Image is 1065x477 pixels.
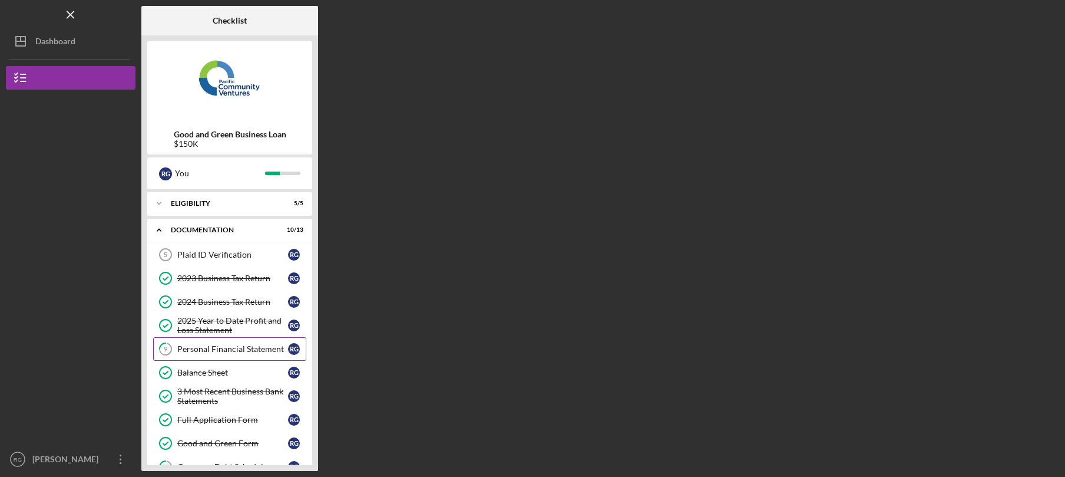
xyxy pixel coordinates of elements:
[175,163,265,183] div: You
[288,414,300,426] div: R G
[177,387,288,406] div: 3 Most Recent Business Bank Statements
[174,139,286,149] div: $150K
[171,200,274,207] div: Eligibility
[282,226,303,233] div: 10 / 13
[153,432,306,455] a: Good and Green FormRG
[288,461,300,473] div: R G
[177,250,288,259] div: Plaid ID Verification
[29,448,106,474] div: [PERSON_NAME]
[174,130,286,139] b: Good and Green Business Loan
[153,384,306,408] a: 3 Most Recent Business Bank StatementsRG
[177,297,288,307] div: 2024 Business Tax Return
[171,226,274,233] div: Documentation
[282,200,303,207] div: 5 / 5
[159,167,172,180] div: R G
[164,346,168,353] tspan: 9
[177,462,288,472] div: Company Debt Schedule
[213,16,247,25] b: Checklist
[177,316,288,335] div: 2025 Year to Date Profit and Loss Statement
[6,448,135,471] button: RG[PERSON_NAME]
[288,367,300,379] div: R G
[288,320,300,331] div: R G
[153,314,306,337] a: 2025 Year to Date Profit and Loss StatementRG
[177,415,288,425] div: Full Application Form
[153,290,306,314] a: 2024 Business Tax ReturnRG
[153,267,306,290] a: 2023 Business Tax ReturnRG
[288,437,300,449] div: R G
[288,296,300,308] div: R G
[288,272,300,284] div: R G
[177,439,288,448] div: Good and Green Form
[288,249,300,261] div: R G
[6,29,135,53] button: Dashboard
[288,343,300,355] div: R G
[153,361,306,384] a: Balance SheetRG
[35,29,75,56] div: Dashboard
[153,408,306,432] a: Full Application FormRG
[147,47,312,118] img: Product logo
[177,344,288,354] div: Personal Financial Statement
[162,463,170,471] tspan: 14
[14,456,22,463] text: RG
[153,243,306,267] a: 5Plaid ID VerificationRG
[153,337,306,361] a: 9Personal Financial StatementRG
[288,390,300,402] div: R G
[177,274,288,283] div: 2023 Business Tax Return
[164,251,167,258] tspan: 5
[177,368,288,377] div: Balance Sheet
